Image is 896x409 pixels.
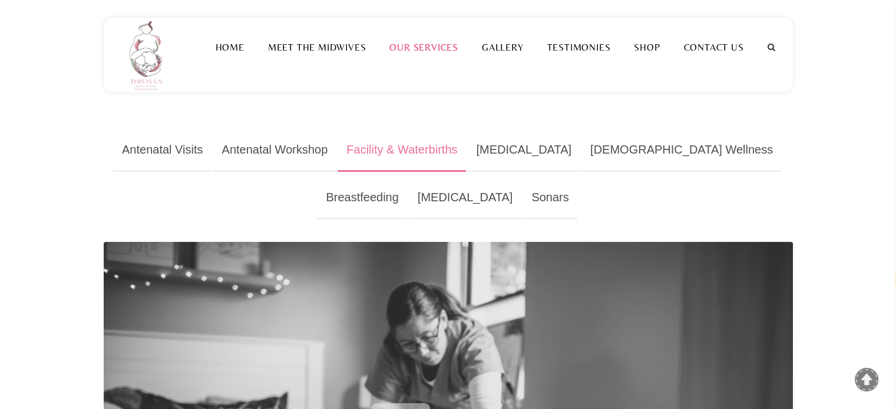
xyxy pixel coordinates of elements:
a: Breastfeeding [317,177,407,220]
a: Facility & Waterbirths [338,129,466,172]
a: Antenatal Workshop [213,129,336,172]
a: Our Services [378,42,470,53]
img: This is us practice [121,18,174,92]
a: Home [203,42,256,53]
a: Antenatal Visits [113,129,212,172]
a: Sonars [523,177,577,220]
a: Shop [622,42,672,53]
a: Gallery [470,42,535,53]
a: [DEMOGRAPHIC_DATA] Wellness [581,129,782,172]
a: Contact Us [672,42,756,53]
a: Testimonies [535,42,622,53]
a: To Top [855,368,878,391]
a: [MEDICAL_DATA] [409,177,522,220]
a: Meet the Midwives [256,42,378,53]
a: [MEDICAL_DATA] [467,129,580,172]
